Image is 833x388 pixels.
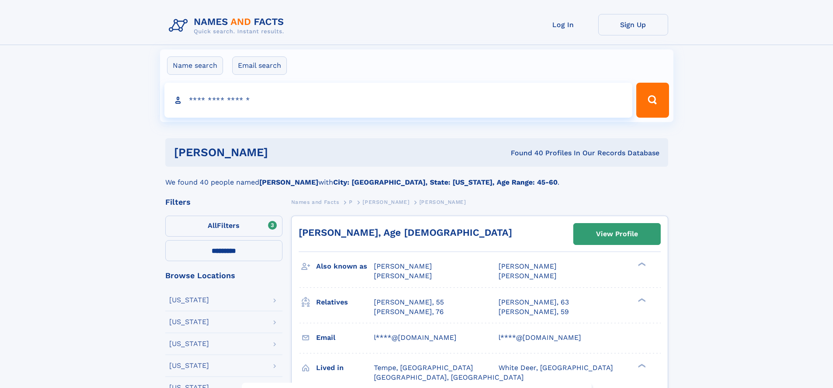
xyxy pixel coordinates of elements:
div: [US_STATE] [169,362,209,369]
a: P [349,196,353,207]
a: [PERSON_NAME], 59 [498,307,569,317]
button: Search Button [636,83,669,118]
label: Filters [165,216,282,237]
a: Log In [528,14,598,35]
span: White Deer, [GEOGRAPHIC_DATA] [498,364,613,372]
h3: Lived in [316,360,374,375]
label: Name search [167,56,223,75]
label: Email search [232,56,287,75]
div: Filters [165,198,282,206]
a: View Profile [574,224,660,245]
span: [PERSON_NAME] [374,262,432,270]
div: ❯ [636,262,646,267]
input: search input [164,83,633,118]
div: ❯ [636,363,646,368]
span: [PERSON_NAME] [498,272,557,280]
h3: Email [316,330,374,345]
div: ❯ [636,297,646,303]
a: Names and Facts [291,196,339,207]
h3: Relatives [316,295,374,310]
span: Tempe, [GEOGRAPHIC_DATA] [374,364,473,372]
span: [PERSON_NAME] [419,199,466,205]
img: Logo Names and Facts [165,14,291,38]
span: [PERSON_NAME] [498,262,557,270]
a: [PERSON_NAME], Age [DEMOGRAPHIC_DATA] [299,227,512,238]
a: [PERSON_NAME] [362,196,409,207]
a: [PERSON_NAME], 55 [374,297,444,307]
span: [GEOGRAPHIC_DATA], [GEOGRAPHIC_DATA] [374,373,524,381]
a: [PERSON_NAME], 76 [374,307,444,317]
div: [US_STATE] [169,340,209,347]
b: City: [GEOGRAPHIC_DATA], State: [US_STATE], Age Range: 45-60 [333,178,558,186]
b: [PERSON_NAME] [259,178,318,186]
span: [PERSON_NAME] [374,272,432,280]
span: All [208,221,217,230]
div: [US_STATE] [169,318,209,325]
div: We found 40 people named with . [165,167,668,188]
div: Browse Locations [165,272,282,280]
span: P [349,199,353,205]
div: [US_STATE] [169,297,209,304]
h3: Also known as [316,259,374,274]
div: View Profile [596,224,638,244]
span: [PERSON_NAME] [362,199,409,205]
a: Sign Up [598,14,668,35]
h1: [PERSON_NAME] [174,147,390,158]
div: Found 40 Profiles In Our Records Database [389,148,659,158]
a: [PERSON_NAME], 63 [498,297,569,307]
